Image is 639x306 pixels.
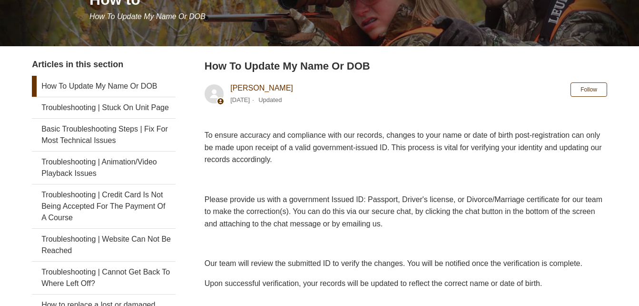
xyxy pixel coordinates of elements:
a: Basic Troubleshooting Steps | Fix For Most Technical Issues [32,119,176,151]
a: Troubleshooting | Credit Card Is Not Being Accepted For The Payment Of A Course [32,184,176,228]
span: Articles in this section [32,60,123,69]
span: Please provide us with a government Issued ID: Passport, Driver's license, or Divorce/Marriage ce... [205,195,602,228]
a: [PERSON_NAME] [230,84,293,92]
time: 04/08/2025, 13:08 [230,96,250,103]
p: To ensure accuracy and compliance with our records, changes to your name or date of birth post-re... [205,129,607,166]
a: Troubleshooting | Website Can Not Be Reached [32,229,176,261]
a: Troubleshooting | Cannot Get Back To Where Left Off? [32,262,176,294]
a: How To Update My Name Or DOB [32,76,176,97]
li: Updated [258,96,282,103]
span: How To Update My Name Or DOB [89,12,206,20]
h2: How To Update My Name Or DOB [205,58,607,74]
button: Follow Article [570,82,607,97]
p: Upon successful verification, your records will be updated to reflect the correct name or date of... [205,277,607,290]
a: Troubleshooting | Stuck On Unit Page [32,97,176,118]
a: Troubleshooting | Animation/Video Playback Issues [32,152,176,184]
span: Our team will review the submitted ID to verify the changes. You will be notified once the verifi... [205,259,582,267]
